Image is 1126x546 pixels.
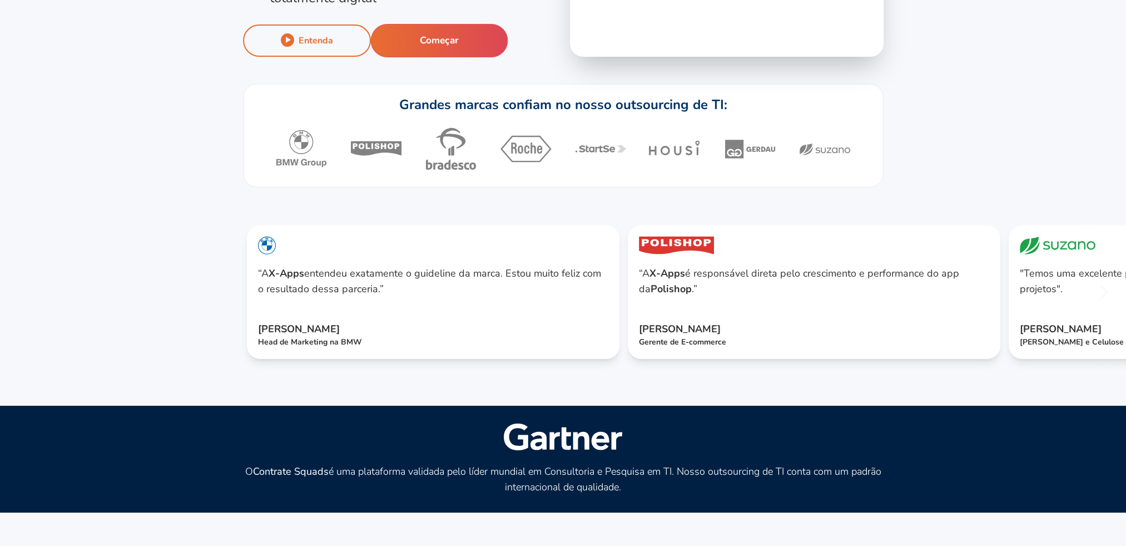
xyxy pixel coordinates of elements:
p: “A entendeu exatamente o guideline da marca. Estou muito feliz com o resultado dessa parceria.” [258,265,608,310]
h2: O é uma plataforma validada pelo líder mundial em Consultoria e Pesquisa em TI. Nosso outsourcing... [243,464,884,495]
strong: X-Apps [269,267,304,280]
strong: Polishop [651,282,692,296]
h1: Grandes marcas confiam no nosso outsourcing de TI: [399,96,727,114]
button: Começar [370,24,508,57]
h4: Gerente de E-commerce [639,337,989,348]
h4: Head de Marketing na BMW [258,337,608,348]
h5: [PERSON_NAME] [639,321,989,337]
div: Entenda [299,35,333,47]
h5: [PERSON_NAME] [258,321,608,337]
strong: Contrate Squads [253,465,329,478]
strong: X-Apps [649,267,685,280]
button: Entenda [243,24,371,57]
p: “A é responsável direta pelo crescimento e performance do app da .” [639,265,989,310]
